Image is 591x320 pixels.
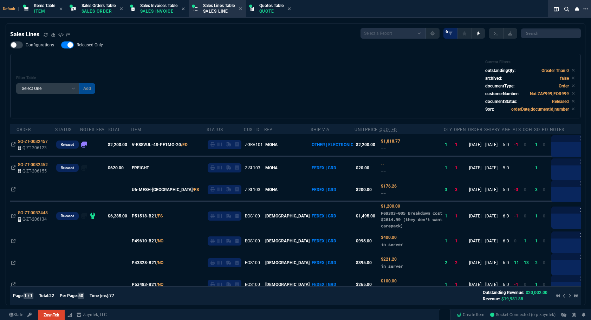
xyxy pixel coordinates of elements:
td: 1 [454,201,468,230]
nx-icon: Open In Opposite Panel [11,239,15,243]
nx-icon: Split Panels [551,5,561,13]
span: MOHA [265,187,278,192]
div: SO [534,127,540,132]
span: BOS100 [245,239,260,243]
td: 3 [534,179,542,201]
td: 1 [534,156,542,179]
span: FEDEX | GRD [312,239,336,243]
td: 2 [534,252,542,274]
div: unitPrice [355,127,377,132]
div: Order [17,127,31,132]
span: -- [381,169,386,174]
abbr: Quoted Cost and Sourcing Notes [379,127,397,132]
p: documentStatus: [485,98,517,105]
td: 6 D [502,274,513,295]
td: [DATE] [468,134,484,156]
td: 3 [444,179,454,201]
span: BOS100 [245,214,260,218]
span: 22 [49,293,54,298]
nx-icon: Close Tab [59,6,63,12]
span: -- [381,145,386,151]
code: Greater Than 0 [541,68,569,73]
span: FEDEX | GRD [312,260,336,265]
span: -1 [514,214,518,218]
td: 3 [454,179,468,201]
a: msbcCompanyName [74,312,109,318]
span: Q-ZT-206155 [22,169,47,174]
span: 1 / 1 [24,293,33,299]
code: Not ZAY999,FOR999 [530,91,569,96]
nx-icon: Close Tab [239,6,242,12]
div: FBA [96,127,105,132]
nx-fornida-erp-notes: number [81,143,87,148]
td: 0 [542,274,550,295]
span: [DEMOGRAPHIC_DATA] [265,282,310,287]
td: [DATE] [468,179,484,201]
td: [DATE] [468,274,484,295]
td: 0 [523,179,534,201]
span: $20,002.00 [526,290,547,295]
a: API TOKEN [25,312,34,318]
span: FEDEX | GRD [312,282,336,287]
span: 6 [446,29,448,34]
p: Released [61,142,74,148]
span: BOS100 [245,282,260,287]
span: Quotes Table [259,3,284,8]
span: ZGRA101 [245,142,263,147]
span: Configurations [26,42,54,48]
span: -1 [514,282,518,287]
td: 5 D [502,156,513,179]
td: 6 D [502,201,513,230]
span: ZISL103 [245,187,260,192]
td: 1 [454,156,468,179]
nx-fornida-erp-notes: number [81,166,87,171]
td: 0 [523,201,534,230]
span: $620.00 [108,165,124,170]
td: 1 [534,230,542,252]
nx-icon: Open In Opposite Panel [11,282,15,287]
td: 5 D [502,134,513,156]
a: Global State [7,312,25,318]
span: SO-ZT-0032452 [18,162,48,167]
div: Open [454,127,466,132]
span: Time (ms): [90,293,109,298]
a: /ED [181,142,188,148]
span: [DEMOGRAPHIC_DATA] [265,239,310,243]
td: $395.00 [355,252,379,274]
p: Sort: [485,106,494,112]
span: FEDEX | GRD [312,187,336,192]
span: MOHA [265,142,278,147]
p: outstandingQty: [485,67,515,74]
td: [DATE] [468,156,484,179]
div: ShipBy [484,127,500,132]
td: 0 [542,134,550,156]
span: P43328-B21 [132,260,156,266]
div: QOH [523,127,532,132]
span: Quoted Cost [381,235,397,240]
span: -- [381,190,386,196]
span: FREIGHT [132,165,149,171]
span: Items Table [34,3,55,8]
div: Status [207,127,223,132]
div: PO [542,127,548,132]
div: Notes [550,127,564,132]
span: in server [381,263,403,269]
span: -1 [514,142,518,147]
span: Outstanding Revenue: [483,290,524,295]
h4: Sales Lines [10,30,39,39]
td: 6 D [502,230,513,252]
p: Released [61,213,74,219]
span: Quoted Cost [381,257,397,262]
td: 0 [542,201,550,230]
div: ATS [513,127,521,132]
span: Sales Lines Table [203,3,235,8]
span: OTHER | ELECTRONIC [312,142,353,147]
input: Search [521,28,581,38]
td: 2 [454,252,468,274]
div: Notes [80,127,95,132]
div: CustID [244,127,260,132]
span: Socket Connected (erp-zayntek) [490,312,556,317]
td: 1 [534,134,542,156]
span: 50 [78,293,84,299]
a: Jez15QOpoC7PnvzIAAC2 [490,312,556,318]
